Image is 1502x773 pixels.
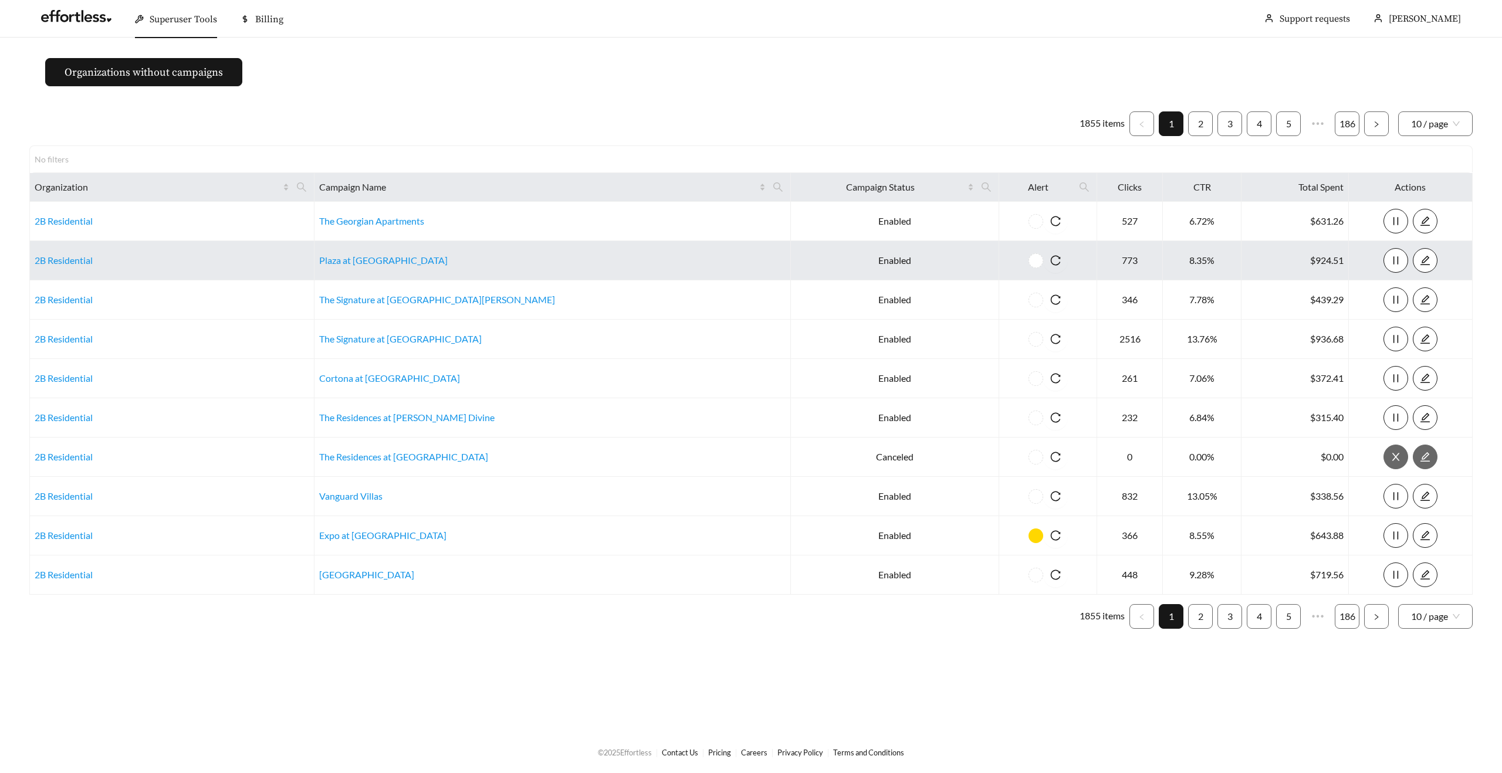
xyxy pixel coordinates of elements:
[1383,405,1408,430] button: pause
[1043,523,1068,548] button: reload
[1043,287,1068,312] button: reload
[1413,333,1437,344] a: edit
[1413,216,1437,226] span: edit
[1383,484,1408,508] button: pause
[1043,562,1068,587] button: reload
[1043,334,1068,344] span: reload
[1413,255,1437,266] a: edit
[1241,398,1348,438] td: $315.40
[1189,605,1212,628] a: 2
[35,294,93,305] a: 2B Residential
[1305,604,1330,629] span: •••
[1043,373,1068,384] span: reload
[1413,209,1437,233] button: edit
[791,398,999,438] td: Enabled
[833,748,904,757] a: Terms and Conditions
[1043,530,1068,541] span: reload
[1043,248,1068,273] button: reload
[1097,398,1163,438] td: 232
[1043,491,1068,501] span: reload
[1138,121,1145,128] span: left
[1384,412,1408,423] span: pause
[1241,241,1348,280] td: $924.51
[1413,562,1437,587] button: edit
[741,748,767,757] a: Careers
[1097,202,1163,241] td: 527
[319,255,448,266] a: Plaza at [GEOGRAPHIC_DATA]
[1043,405,1068,430] button: reload
[1097,516,1163,555] td: 366
[35,333,93,344] a: 2B Residential
[319,530,446,541] a: Expo at [GEOGRAPHIC_DATA]
[1129,111,1154,136] button: left
[768,178,788,196] span: search
[1305,111,1330,136] span: •••
[319,180,757,194] span: Campaign Name
[796,180,965,194] span: Campaign Status
[1413,294,1437,305] a: edit
[1413,372,1437,384] a: edit
[1384,491,1408,501] span: pause
[1413,530,1437,541] span: edit
[1043,484,1068,508] button: reload
[1163,516,1241,555] td: 8.55%
[45,58,242,86] button: Organizations without campaigns
[35,180,280,194] span: Organization
[1305,604,1330,629] li: Next 5 Pages
[35,255,93,266] a: 2B Residential
[1383,248,1408,273] button: pause
[1384,334,1408,344] span: pause
[1364,604,1389,629] li: Next Page
[1163,359,1241,398] td: 7.06%
[1413,569,1437,580] span: edit
[1080,111,1125,136] li: 1855 items
[1413,248,1437,273] button: edit
[1413,412,1437,423] span: edit
[708,748,731,757] a: Pricing
[1097,173,1163,202] th: Clicks
[1364,111,1389,136] button: right
[1411,605,1460,628] span: 10 / page
[1383,523,1408,548] button: pause
[1413,294,1437,305] span: edit
[1218,605,1241,628] a: 3
[1413,405,1437,430] button: edit
[319,569,414,580] a: [GEOGRAPHIC_DATA]
[976,178,996,196] span: search
[35,215,93,226] a: 2B Residential
[1097,280,1163,320] td: 346
[35,530,93,541] a: 2B Residential
[791,202,999,241] td: Enabled
[1159,111,1183,136] li: 1
[1074,178,1094,196] span: search
[1241,555,1348,595] td: $719.56
[1218,112,1241,135] a: 3
[1080,604,1125,629] li: 1855 items
[1163,173,1241,202] th: CTR
[319,451,488,462] a: The Residences at [GEOGRAPHIC_DATA]
[319,412,495,423] a: The Residences at [PERSON_NAME] Divine
[1384,530,1408,541] span: pause
[791,516,999,555] td: Enabled
[1097,241,1163,280] td: 773
[1159,604,1183,629] li: 1
[1383,562,1408,587] button: pause
[1413,373,1437,384] span: edit
[35,451,93,462] a: 2B Residential
[1277,605,1300,628] a: 5
[1043,255,1068,266] span: reload
[1413,484,1437,508] button: edit
[1217,111,1242,136] li: 3
[1398,604,1473,629] div: Page Size
[1383,209,1408,233] button: pause
[1364,111,1389,136] li: Next Page
[1413,412,1437,423] a: edit
[319,490,383,501] a: Vanguard Villas
[1247,605,1271,628] a: 4
[1384,569,1408,580] span: pause
[791,280,999,320] td: Enabled
[1276,111,1301,136] li: 5
[1413,451,1437,462] a: edit
[1163,477,1241,516] td: 13.05%
[1043,445,1068,469] button: reload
